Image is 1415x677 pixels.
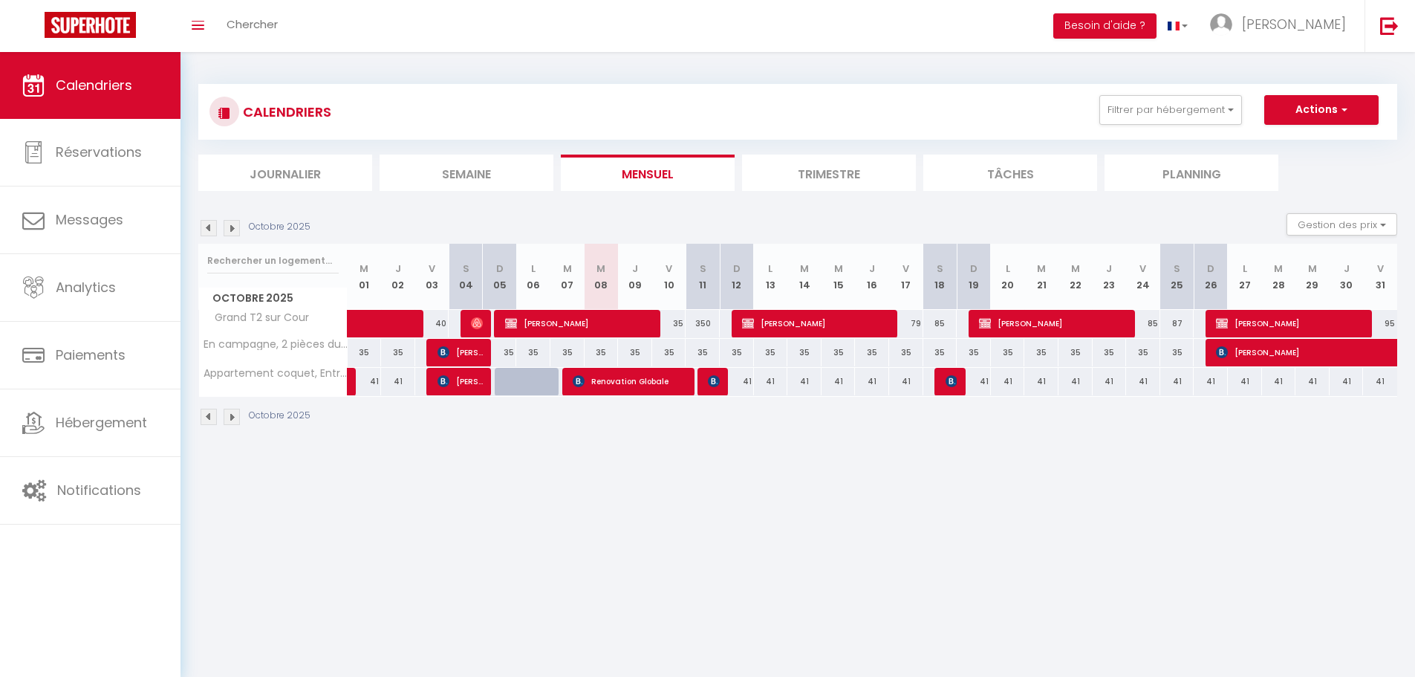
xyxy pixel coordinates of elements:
[1071,262,1080,276] abbr: M
[754,244,788,310] th: 13
[516,244,550,310] th: 06
[1126,339,1160,366] div: 35
[923,244,957,310] th: 18
[201,310,313,326] span: Grand T2 sur Cour
[348,368,355,396] a: [PERSON_NAME]
[787,339,822,366] div: 35
[822,368,856,395] div: 41
[348,368,382,395] div: 41
[1093,244,1127,310] th: 23
[1380,16,1399,35] img: logout
[1363,310,1397,337] div: 95
[201,368,350,379] span: Appartement coquet, Entrée autonome, [GEOGRAPHIC_DATA].
[1262,368,1296,395] div: 41
[1194,244,1228,310] th: 26
[708,367,719,395] span: [PERSON_NAME]
[496,262,504,276] abbr: D
[471,309,482,337] span: [PERSON_NAME]
[1194,368,1228,395] div: 41
[585,244,619,310] th: 08
[1274,262,1283,276] abbr: M
[733,262,741,276] abbr: D
[1058,368,1093,395] div: 41
[855,339,889,366] div: 35
[415,244,449,310] th: 03
[360,262,368,276] abbr: M
[550,244,585,310] th: 07
[754,368,788,395] div: 41
[1160,310,1194,337] div: 87
[550,339,585,366] div: 35
[1295,244,1330,310] th: 29
[57,481,141,499] span: Notifications
[618,244,652,310] th: 09
[632,262,638,276] abbr: J
[1377,262,1384,276] abbr: V
[855,368,889,395] div: 41
[822,244,856,310] th: 15
[991,244,1025,310] th: 20
[1242,15,1346,33] span: [PERSON_NAME]
[483,244,517,310] th: 05
[742,309,890,337] span: [PERSON_NAME]
[381,244,415,310] th: 02
[380,155,553,191] li: Semaine
[45,12,136,38] img: Super Booking
[787,368,822,395] div: 41
[1308,262,1317,276] abbr: M
[1024,339,1058,366] div: 35
[1139,262,1146,276] abbr: V
[1174,262,1180,276] abbr: S
[889,310,923,337] div: 79
[239,95,331,129] h3: CALENDRIERS
[1105,155,1278,191] li: Planning
[923,310,957,337] div: 85
[449,244,483,310] th: 04
[1093,368,1127,395] div: 41
[56,346,126,364] span: Paiements
[957,368,991,395] div: 41
[1262,244,1296,310] th: 28
[946,367,957,395] span: [PERSON_NAME]
[437,367,483,395] span: [PERSON_NAME]
[800,262,809,276] abbr: M
[652,244,686,310] th: 10
[1160,244,1194,310] th: 25
[1243,262,1247,276] abbr: L
[249,409,310,423] p: Octobre 2025
[201,339,350,350] span: En campagne, 2 pièces duplex, arrivée autonome.
[561,155,735,191] li: Mensuel
[666,262,672,276] abbr: V
[56,76,132,94] span: Calendriers
[505,309,653,337] span: [PERSON_NAME]
[207,247,339,274] input: Rechercher un logement...
[585,339,619,366] div: 35
[889,368,923,395] div: 41
[957,339,991,366] div: 35
[742,155,916,191] li: Trimestre
[686,310,720,337] div: 350
[531,262,536,276] abbr: L
[754,339,788,366] div: 35
[429,262,435,276] abbr: V
[686,339,720,366] div: 35
[889,339,923,366] div: 35
[1024,368,1058,395] div: 41
[1006,262,1010,276] abbr: L
[573,367,686,395] span: Renovation Globale
[249,220,310,234] p: Octobre 2025
[1228,244,1262,310] th: 27
[855,244,889,310] th: 16
[1126,310,1160,337] div: 85
[348,339,382,366] div: 35
[1264,95,1379,125] button: Actions
[902,262,909,276] abbr: V
[437,338,483,366] span: [PERSON_NAME]
[652,310,686,337] div: 35
[1363,244,1397,310] th: 31
[787,244,822,310] th: 14
[198,155,372,191] li: Journalier
[1126,244,1160,310] th: 24
[1216,309,1364,337] span: [PERSON_NAME]
[618,339,652,366] div: 35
